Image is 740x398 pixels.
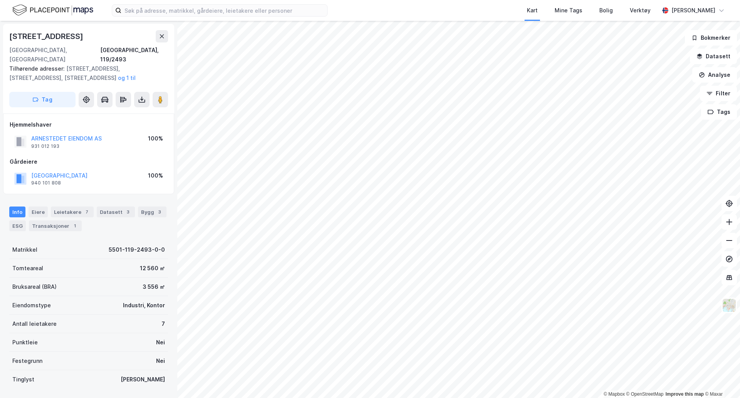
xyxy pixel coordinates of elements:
div: Kontrollprogram for chat [701,361,740,398]
div: Hjemmelshaver [10,120,168,129]
div: Kart [527,6,538,15]
iframe: Chat Widget [701,361,740,398]
a: OpenStreetMap [626,391,664,397]
div: Bygg [138,207,166,217]
div: 100% [148,134,163,143]
div: Industri, Kontor [123,301,165,310]
div: [STREET_ADDRESS] [9,30,85,42]
div: 100% [148,171,163,180]
div: ESG [9,220,26,231]
div: 1 [71,222,79,230]
div: [GEOGRAPHIC_DATA], 119/2493 [100,46,168,64]
div: 931 012 193 [31,143,59,149]
input: Søk på adresse, matrikkel, gårdeiere, leietakere eller personer [121,5,327,16]
img: Z [722,298,737,313]
div: 3 [124,208,132,216]
a: Improve this map [666,391,704,397]
div: Nei [156,338,165,347]
div: 3 556 ㎡ [143,282,165,291]
button: Tag [9,92,76,107]
div: 940 101 808 [31,180,61,186]
div: 5501-119-2493-0-0 [109,245,165,254]
div: Tinglyst [12,375,34,384]
a: Mapbox [604,391,625,397]
div: Transaksjoner [29,220,82,231]
div: [GEOGRAPHIC_DATA], [GEOGRAPHIC_DATA] [9,46,100,64]
div: Bolig [599,6,613,15]
div: Tomteareal [12,264,43,273]
div: [PERSON_NAME] [671,6,715,15]
div: 7 [161,319,165,329]
div: Festegrunn [12,356,42,366]
button: Datasett [690,49,737,64]
div: [PERSON_NAME] [121,375,165,384]
button: Analyse [692,67,737,83]
div: Punktleie [12,338,38,347]
div: 7 [83,208,91,216]
div: Mine Tags [555,6,582,15]
div: [STREET_ADDRESS], [STREET_ADDRESS], [STREET_ADDRESS] [9,64,162,83]
div: 12 560 ㎡ [140,264,165,273]
div: Eiere [29,207,48,217]
img: logo.f888ab2527a4732fd821a326f86c7f29.svg [12,3,93,17]
div: Matrikkel [12,245,37,254]
button: Filter [700,86,737,101]
div: Gårdeiere [10,157,168,166]
div: Datasett [97,207,135,217]
div: 3 [156,208,163,216]
span: Tilhørende adresser: [9,65,66,72]
button: Bokmerker [685,30,737,46]
div: Antall leietakere [12,319,57,329]
button: Tags [701,104,737,120]
div: Bruksareal (BRA) [12,282,57,291]
div: Leietakere [51,207,94,217]
div: Nei [156,356,165,366]
div: Eiendomstype [12,301,51,310]
div: Verktøy [630,6,651,15]
div: Info [9,207,25,217]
